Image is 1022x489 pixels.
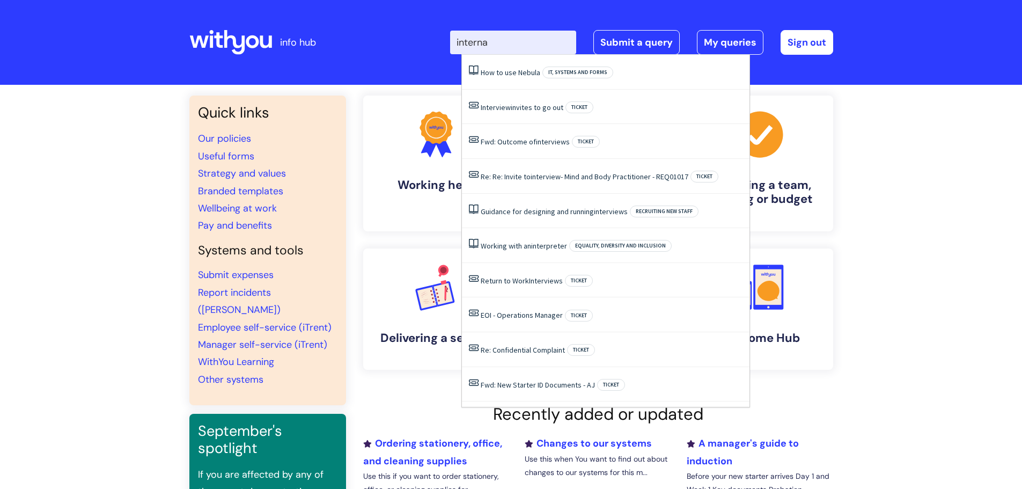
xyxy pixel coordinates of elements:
span: interpreter [531,241,567,251]
a: Working here [363,96,509,231]
p: Use this when You want to find out about changes to our systems for this m... [525,452,671,479]
a: Our policies [198,132,251,145]
a: Re: Confidential Complaint [481,345,565,355]
h3: Quick links [198,104,337,121]
a: Fwd: New Starter ID Documents - AJ [481,380,595,390]
a: Welcome Hub [687,249,833,370]
a: Strategy and values [198,167,286,180]
span: Recruiting new staff [630,206,699,217]
a: Employee self-service (iTrent) [198,321,332,334]
a: Changes to our systems [525,437,652,450]
a: Other systems [198,373,263,386]
a: Working with aninterpreter [481,241,567,251]
span: Ticket [567,344,595,356]
h4: Managing a team, building or budget [696,178,825,207]
span: interviews [594,207,628,216]
span: IT, systems and forms [542,67,613,78]
a: Return to WorkInterviews [481,276,563,286]
span: Ticket [565,275,593,287]
h4: Welcome Hub [696,331,825,345]
a: EOI - Operations Manager [481,310,563,320]
a: WithYou Learning [198,355,274,368]
h2: Recently added or updated [363,404,833,424]
a: Delivering a service [363,249,509,370]
a: Ordering stationery, office, and cleaning supplies [363,437,502,467]
h3: September's spotlight [198,422,337,457]
span: Ticket [572,136,600,148]
h4: Working here [372,178,501,192]
span: Ticket [690,171,718,183]
a: Wellbeing at work [198,202,277,215]
a: Submit expenses [198,268,274,281]
a: Managing a team, building or budget [687,96,833,231]
a: Manager self-service (iTrent) [198,338,327,351]
span: Equality, Diversity and Inclusion [569,240,672,252]
a: Report incidents ([PERSON_NAME]) [198,286,281,316]
a: My queries [697,30,763,55]
a: Pay and benefits [198,219,272,232]
a: Useful forms [198,150,254,163]
h4: Systems and tools [198,243,337,258]
div: | - [450,30,833,55]
a: Branded templates [198,185,283,198]
span: Interviews [529,276,563,286]
a: Submit a query [593,30,680,55]
a: Fwd: Outcome ofinterviews [481,137,570,147]
span: Interview [481,103,511,112]
a: Guidance for designing and runninginterviews [481,207,628,216]
span: Ticket [565,101,593,113]
a: Re: Re: Invite tointerview- Mind and Body Practitioner - REQ01017 [481,172,688,181]
span: interview [531,172,561,181]
a: Interviewinvites to go out [481,103,563,112]
a: Sign out [781,30,833,55]
input: Search [450,31,576,54]
p: info hub [280,34,316,51]
span: interviews [536,137,570,147]
span: Ticket [565,310,593,322]
span: Ticket [597,379,625,391]
h4: Delivering a service [372,331,501,345]
a: How to use Nebula [481,68,540,77]
a: A manager's guide to induction [687,437,799,467]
